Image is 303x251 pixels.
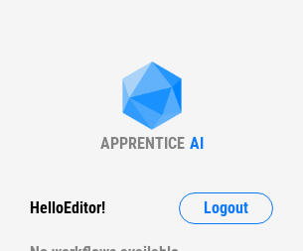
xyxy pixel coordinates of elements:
div: Hello Editor ! [30,192,105,224]
button: Logout [179,192,273,224]
img: Apprentice AI [112,62,192,134]
span: Logout [204,200,248,216]
div: AI [190,134,204,153]
div: APPRENTICE [100,134,185,153]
